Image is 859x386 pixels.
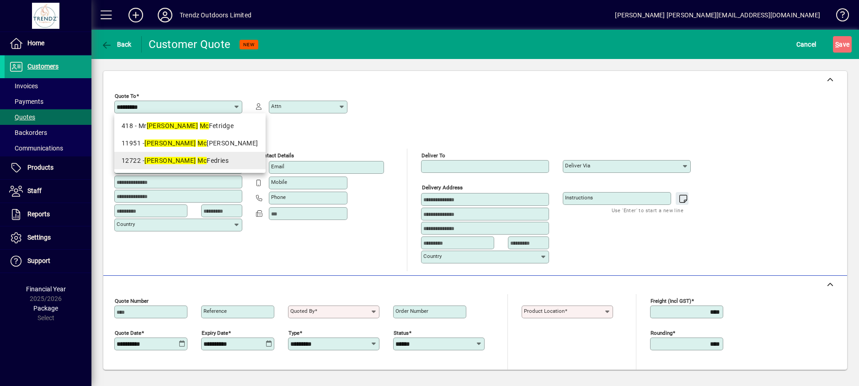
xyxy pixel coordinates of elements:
[27,234,51,241] span: Settings
[5,78,91,94] a: Invoices
[243,42,255,48] span: NEW
[115,297,149,304] mat-label: Quote number
[27,39,44,47] span: Home
[121,7,150,23] button: Add
[271,163,284,170] mat-label: Email
[27,164,53,171] span: Products
[271,103,281,109] mat-label: Attn
[9,113,35,121] span: Quotes
[122,156,258,166] div: 12722 - Fedries
[122,139,258,148] div: 11951 - [PERSON_NAME]
[114,152,266,169] mat-option: 12722 - Andrew McFedries
[115,93,136,99] mat-label: Quote To
[794,36,819,53] button: Cancel
[290,308,315,314] mat-label: Quoted by
[99,36,134,53] button: Back
[33,305,58,312] span: Package
[5,226,91,249] a: Settings
[202,329,228,336] mat-label: Expiry date
[150,7,180,23] button: Profile
[27,187,42,194] span: Staff
[26,285,66,293] span: Financial Year
[9,98,43,105] span: Payments
[612,205,683,215] mat-hint: Use 'Enter' to start a new line
[5,203,91,226] a: Reports
[5,125,91,140] a: Backorders
[5,32,91,55] a: Home
[144,139,196,147] em: [PERSON_NAME]
[835,37,849,52] span: ave
[5,250,91,273] a: Support
[149,37,231,52] div: Customer Quote
[197,139,207,147] em: Mc
[395,308,428,314] mat-label: Order number
[203,308,227,314] mat-label: Reference
[91,36,142,53] app-page-header-button: Back
[5,180,91,203] a: Staff
[394,329,409,336] mat-label: Status
[421,152,445,159] mat-label: Deliver To
[27,210,50,218] span: Reports
[9,145,63,152] span: Communications
[114,117,266,134] mat-option: 418 - Mr Andrew McFetridge
[829,2,848,32] a: Knowledge Base
[271,194,286,200] mat-label: Phone
[5,94,91,109] a: Payments
[147,122,198,129] em: [PERSON_NAME]
[27,257,50,264] span: Support
[197,157,207,164] em: Mc
[288,329,299,336] mat-label: Type
[833,36,852,53] button: Save
[524,308,565,314] mat-label: Product location
[122,121,258,131] div: 418 - Mr Fetridge
[5,109,91,125] a: Quotes
[114,134,266,152] mat-option: 11951 - Andrew McGuckin
[651,297,691,304] mat-label: Freight (incl GST)
[117,221,135,227] mat-label: Country
[200,122,209,129] em: Mc
[180,8,251,22] div: Trendz Outdoors Limited
[565,194,593,201] mat-label: Instructions
[565,162,590,169] mat-label: Deliver via
[835,41,839,48] span: S
[796,37,816,52] span: Cancel
[651,329,672,336] mat-label: Rounding
[423,253,442,259] mat-label: Country
[615,8,820,22] div: [PERSON_NAME] [PERSON_NAME][EMAIL_ADDRESS][DOMAIN_NAME]
[9,129,47,136] span: Backorders
[271,179,287,185] mat-label: Mobile
[101,41,132,48] span: Back
[27,63,59,70] span: Customers
[115,329,141,336] mat-label: Quote date
[144,157,196,164] em: [PERSON_NAME]
[5,140,91,156] a: Communications
[9,82,38,90] span: Invoices
[5,156,91,179] a: Products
